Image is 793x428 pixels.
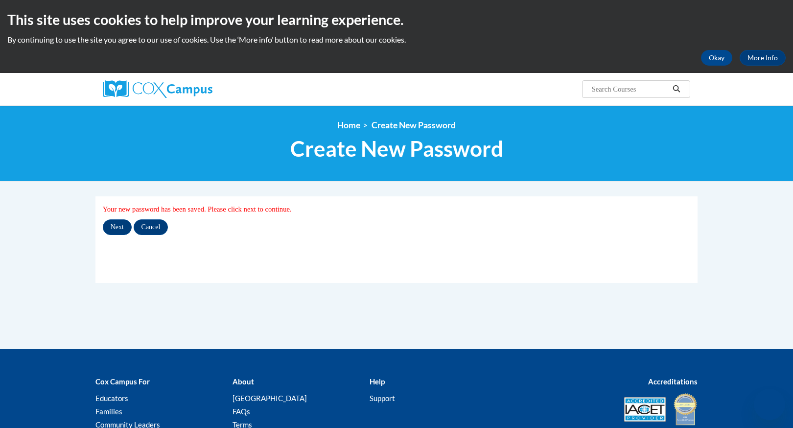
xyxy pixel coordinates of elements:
span: Create New Password [290,136,503,162]
img: Accredited IACET® Provider [624,397,666,422]
a: Support [370,394,395,403]
a: More Info [740,50,786,66]
a: FAQs [233,407,250,416]
b: Accreditations [648,377,698,386]
h2: This site uses cookies to help improve your learning experience. [7,10,786,29]
a: Cox Campus [103,80,289,98]
span: Create New Password [372,120,456,130]
b: Help [370,377,385,386]
b: Cox Campus For [95,377,150,386]
button: Search [669,83,684,95]
a: Families [95,407,122,416]
input: Search Courses [591,83,669,95]
p: By continuing to use the site you agree to our use of cookies. Use the ‘More info’ button to read... [7,34,786,45]
a: Home [337,120,360,130]
b: About [233,377,254,386]
img: Cox Campus [103,80,212,98]
img: IDA® Accredited [673,392,698,427]
input: Cancel [134,219,168,235]
span: Your new password has been saved. Please click next to continue. [103,205,292,213]
a: [GEOGRAPHIC_DATA] [233,394,307,403]
a: Educators [95,394,128,403]
input: Next [103,219,132,235]
iframe: Button to launch messaging window [754,389,785,420]
button: Okay [701,50,732,66]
